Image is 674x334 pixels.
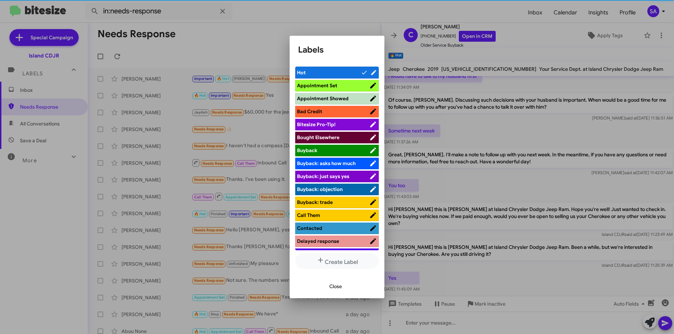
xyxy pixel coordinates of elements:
span: Appointment Set [297,82,337,89]
span: Bought Elsewhere [297,134,339,141]
span: Call Them [297,212,320,218]
span: Appointment Showed [297,95,349,102]
h1: Labels [298,44,376,55]
span: Buyback: trade [297,199,333,205]
span: Buyback: objection [297,186,343,192]
span: Buyback [297,147,317,154]
span: Buyback: asks how much [297,160,356,166]
span: Delayed response [297,238,339,244]
span: Bad Credit [297,108,322,115]
span: Close [329,280,342,293]
button: Create Label [295,253,379,269]
span: Bitesize Pro-Tip! [297,121,336,128]
span: Buyback: just says yes [297,173,349,179]
button: Close [324,280,348,293]
span: Contacted [297,225,322,231]
span: Hot [297,69,306,76]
